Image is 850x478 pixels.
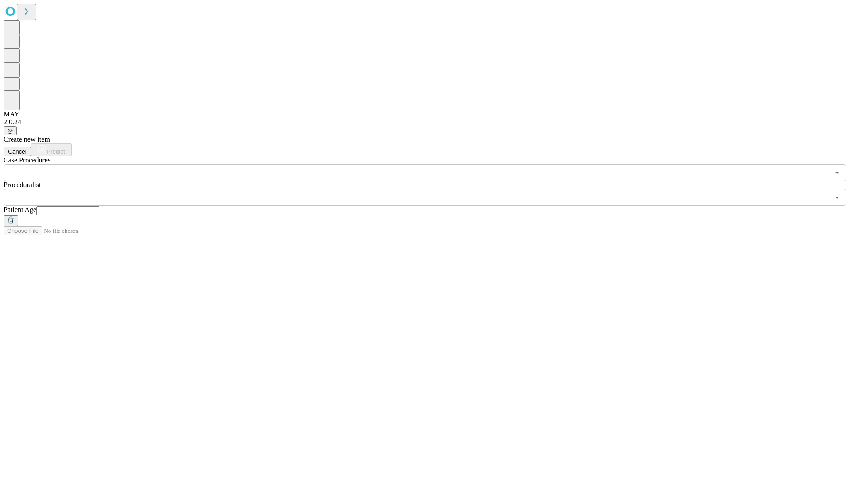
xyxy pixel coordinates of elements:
[4,118,846,126] div: 2.0.241
[4,181,41,189] span: Proceduralist
[31,143,72,156] button: Predict
[4,135,50,143] span: Create new item
[7,127,13,134] span: @
[831,166,843,179] button: Open
[8,148,27,155] span: Cancel
[4,206,36,213] span: Patient Age
[4,126,17,135] button: @
[4,110,846,118] div: MAY
[46,148,65,155] span: Predict
[831,191,843,204] button: Open
[4,147,31,156] button: Cancel
[4,156,50,164] span: Scheduled Procedure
